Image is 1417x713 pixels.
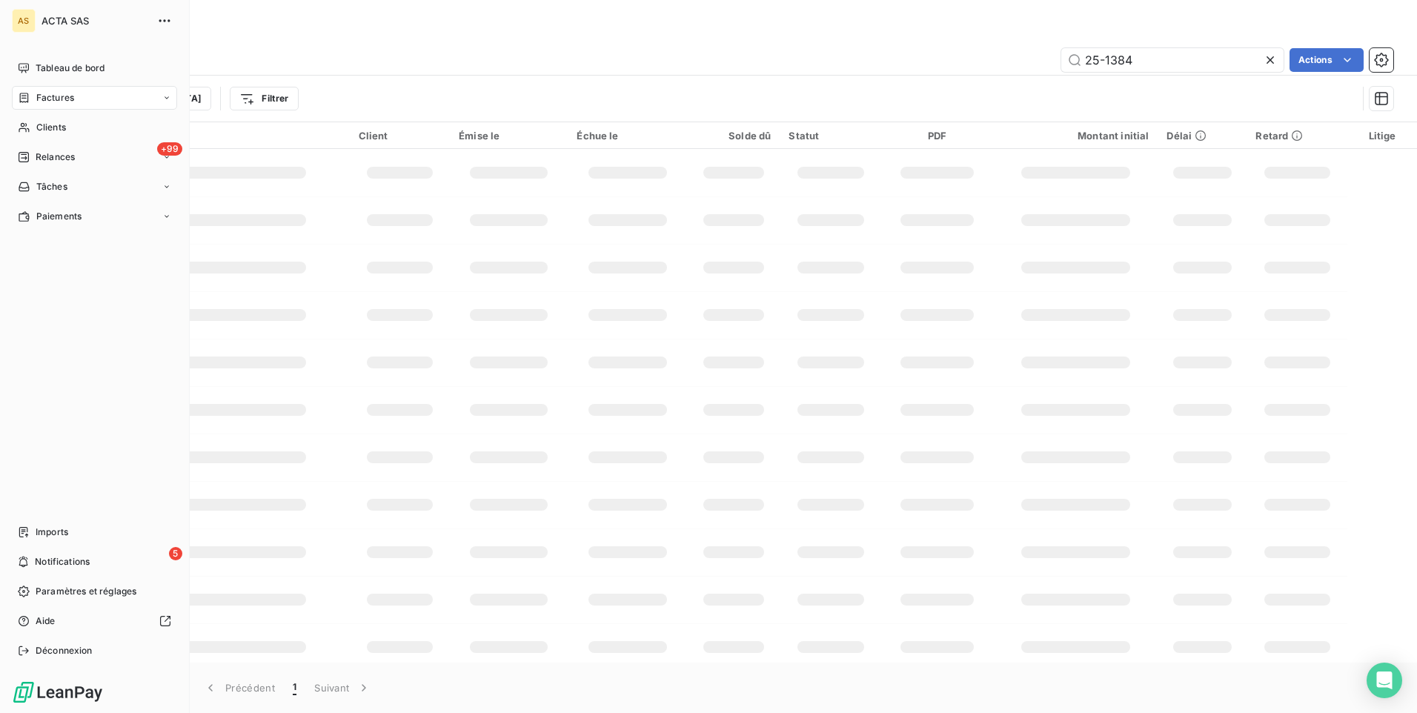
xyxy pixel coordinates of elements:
span: Tableau de bord [36,62,104,75]
span: ACTA SAS [42,15,148,27]
button: Précédent [194,672,284,703]
span: Clients [36,121,66,134]
div: AS [12,9,36,33]
span: Tâches [36,180,67,193]
div: PDF [891,130,984,142]
span: +99 [157,142,182,156]
a: Aide [12,609,177,633]
span: Déconnexion [36,644,93,657]
div: Délai [1167,130,1238,142]
img: Logo LeanPay [12,680,104,704]
span: 5 [169,547,182,560]
div: Échue le [577,130,678,142]
div: Retard [1255,130,1338,142]
div: Litige [1356,130,1408,142]
button: Filtrer [230,87,298,110]
div: Montant initial [1002,130,1149,142]
div: Client [359,130,442,142]
div: Solde dû [696,130,771,142]
button: 1 [284,672,305,703]
span: Paiements [36,210,82,223]
span: 1 [293,680,296,695]
span: Factures [36,91,74,105]
div: Émise le [459,130,559,142]
span: Aide [36,614,56,628]
span: Notifications [35,555,90,568]
div: Open Intercom Messenger [1367,663,1402,698]
span: Imports [36,525,68,539]
div: Statut [789,130,872,142]
button: Actions [1290,48,1364,72]
input: Rechercher [1061,48,1284,72]
span: Relances [36,150,75,164]
button: Suivant [305,672,380,703]
span: Paramètres et réglages [36,585,136,598]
